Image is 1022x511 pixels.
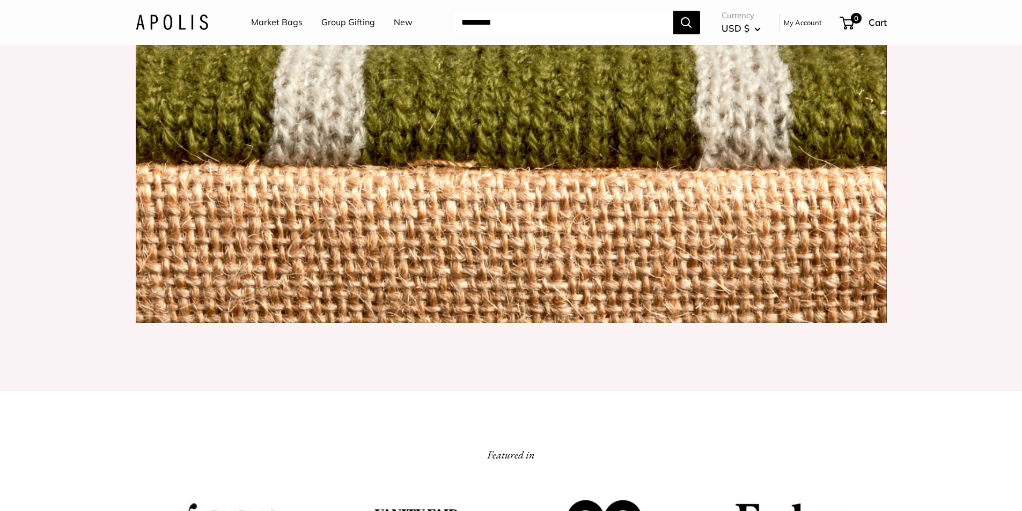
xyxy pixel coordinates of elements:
[784,16,822,29] a: My Account
[841,14,887,31] a: 0 Cart
[722,23,749,34] span: USD $
[394,14,413,31] a: New
[321,14,375,31] a: Group Gifting
[850,13,861,24] span: 0
[869,17,887,28] span: Cart
[453,11,673,34] input: Search...
[722,8,761,23] span: Currency
[673,11,700,34] button: Search
[722,20,761,37] button: USD $
[136,14,208,30] img: Apolis
[487,445,535,464] h2: Featured in
[251,14,303,31] a: Market Bags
